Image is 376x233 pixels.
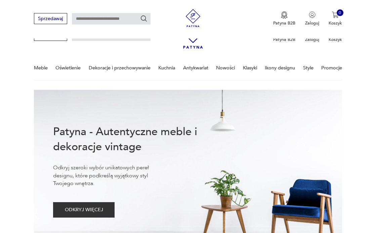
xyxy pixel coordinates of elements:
button: Patyna B2B [273,11,295,26]
button: ODKRYJ WIĘCEJ [53,202,115,218]
button: 0Koszyk [329,11,342,26]
div: 0 [337,9,343,16]
p: Zaloguj [305,20,319,26]
a: Kuchnia [158,56,175,79]
button: Szukaj [140,15,148,22]
p: Koszyk [329,20,342,26]
p: Zaloguj [305,37,319,43]
a: Style [303,56,314,79]
h1: Patyna - Autentyczne meble i dekoracje vintage [53,124,216,155]
a: Antykwariat [183,56,208,79]
img: Ikona koszyka [332,11,339,18]
a: Ikony designu [265,56,295,79]
a: Dekoracje i przechowywanie [89,56,151,79]
img: Ikonka użytkownika [309,11,316,18]
p: Patyna B2B [273,37,295,43]
a: Klasyki [243,56,257,79]
a: Meble [34,56,48,79]
p: Koszyk [329,37,342,43]
button: Sprzedawaj [34,13,67,24]
img: Ikona medalu [281,11,288,19]
button: Zaloguj [305,11,319,26]
a: Oświetlenie [55,56,81,79]
a: Promocje [321,56,342,79]
a: Ikona medaluPatyna B2B [273,11,295,26]
img: Patyna - sklep z meblami i dekoracjami vintage [182,9,204,27]
p: Patyna B2B [273,20,295,26]
a: ODKRYJ WIĘCEJ [53,208,115,212]
p: Odkryj szeroki wybór unikatowych pereł designu, które podkreślą wyjątkowy styl Twojego wnętrza. [53,164,168,187]
a: Nowości [216,56,235,79]
a: Sprzedawaj [34,17,67,21]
